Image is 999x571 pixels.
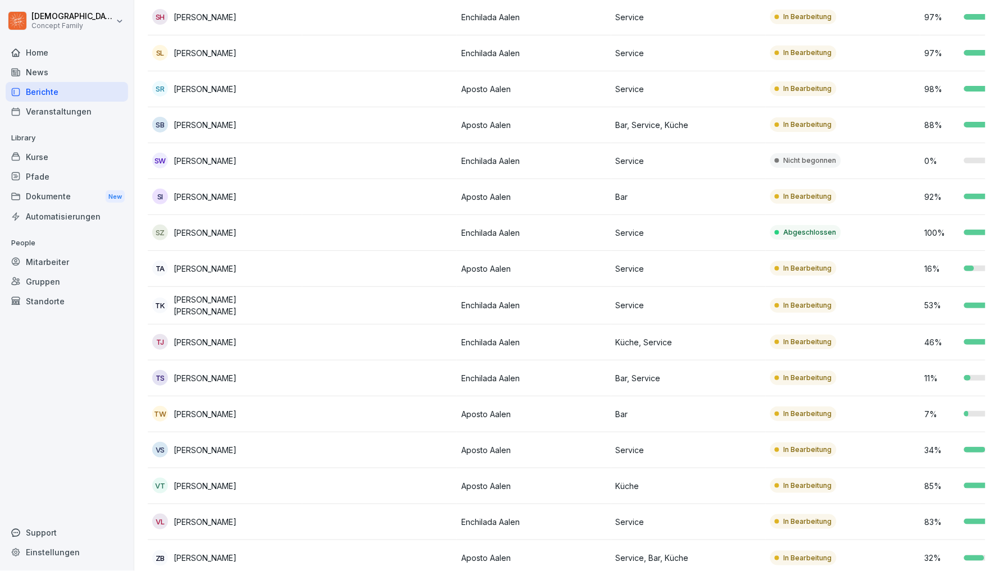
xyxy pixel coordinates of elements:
a: Standorte [6,291,128,311]
p: Enchilada Aalen [461,372,607,384]
div: SI [152,189,168,204]
p: In Bearbeitung [784,337,832,347]
a: Kurse [6,147,128,167]
p: Enchilada Aalen [461,11,607,23]
p: 0 % [925,155,959,167]
p: Service [616,11,761,23]
p: Library [6,129,128,147]
p: 7 % [925,408,959,420]
div: SH [152,9,168,25]
p: [PERSON_NAME] [PERSON_NAME] [174,294,298,317]
p: Enchilada Aalen [461,516,607,528]
p: [PERSON_NAME] [174,336,237,348]
div: TS [152,370,168,386]
p: 34 % [925,444,959,456]
p: Küche [616,480,761,492]
p: [PERSON_NAME] [174,191,237,203]
p: [PERSON_NAME] [174,11,237,23]
p: In Bearbeitung [784,445,832,455]
p: Enchilada Aalen [461,299,607,311]
a: Einstellungen [6,542,128,562]
div: SW [152,153,168,168]
p: Service [616,47,761,59]
p: Bar, Service [616,372,761,384]
div: VT [152,478,168,494]
p: Aposto Aalen [461,191,607,203]
p: [PERSON_NAME] [174,227,237,239]
p: 83 % [925,516,959,528]
p: Abgeschlossen [784,227,837,237]
p: In Bearbeitung [784,84,832,94]
a: Gruppen [6,272,128,291]
p: 53 % [925,299,959,311]
a: DokumenteNew [6,186,128,207]
div: ZB [152,550,168,566]
p: Aposto Aalen [461,408,607,420]
p: In Bearbeitung [784,517,832,527]
div: TA [152,261,168,276]
p: Service [616,83,761,95]
p: Küche, Service [616,336,761,348]
p: [PERSON_NAME] [174,83,237,95]
div: VS [152,442,168,458]
p: 97 % [925,11,959,23]
p: 85 % [925,480,959,492]
div: News [6,62,128,82]
p: Service [616,227,761,239]
div: New [106,190,125,203]
p: [PERSON_NAME] [174,119,237,131]
p: In Bearbeitung [784,373,832,383]
p: 16 % [925,263,959,275]
p: Enchilada Aalen [461,47,607,59]
p: Concept Family [31,22,113,30]
p: 98 % [925,83,959,95]
p: Service [616,263,761,275]
p: [PERSON_NAME] [174,480,237,492]
a: Berichte [6,82,128,102]
p: In Bearbeitung [784,553,832,563]
p: In Bearbeitung [784,409,832,419]
p: 32 % [925,552,959,564]
p: 11 % [925,372,959,384]
p: Bar [616,408,761,420]
a: Home [6,43,128,62]
p: Enchilada Aalen [461,155,607,167]
p: Service [616,299,761,311]
p: [PERSON_NAME] [174,516,237,528]
p: In Bearbeitung [784,263,832,273]
p: 88 % [925,119,959,131]
p: In Bearbeitung [784,120,832,130]
div: TJ [152,334,168,350]
div: TK [152,298,168,313]
p: In Bearbeitung [784,191,832,202]
p: People [6,234,128,252]
p: In Bearbeitung [784,481,832,491]
p: [PERSON_NAME] [174,372,237,384]
a: Automatisierungen [6,207,128,226]
p: Aposto Aalen [461,119,607,131]
p: 46 % [925,336,959,348]
p: [PERSON_NAME] [174,47,237,59]
p: Service [616,155,761,167]
a: Veranstaltungen [6,102,128,121]
div: VL [152,514,168,529]
p: [PERSON_NAME] [174,444,237,456]
p: Aposto Aalen [461,552,607,564]
p: Enchilada Aalen [461,336,607,348]
p: [PERSON_NAME] [174,155,237,167]
a: Pfade [6,167,128,186]
p: Service, Bar, Küche [616,552,761,564]
a: Mitarbeiter [6,252,128,272]
p: 100 % [925,227,959,239]
p: Aposto Aalen [461,480,607,492]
